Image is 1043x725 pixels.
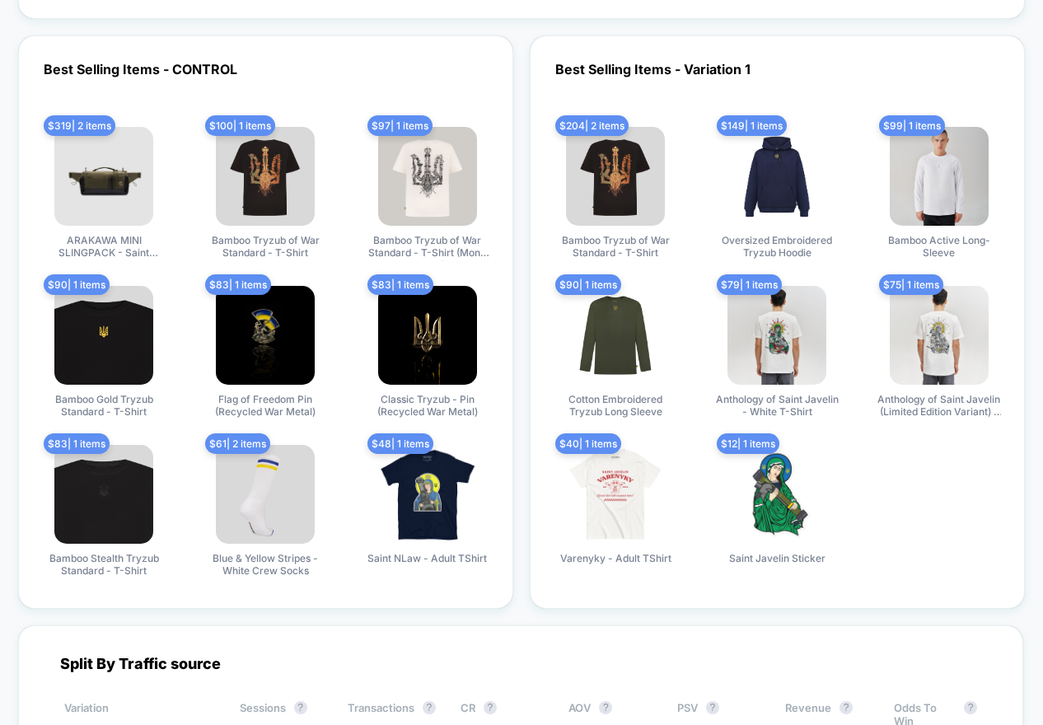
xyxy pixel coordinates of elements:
img: produt [727,286,826,385]
button: ? [599,701,612,714]
span: $ 83 | 1 items [44,433,110,454]
button: ? [706,701,719,714]
span: Flag of Freedom Pin (Recycled War Metal) [203,393,327,420]
span: $ 100 | 1 items [205,115,275,136]
img: produt [216,445,315,544]
span: Blue & Yellow Stripes - White Crew Socks [203,552,327,579]
img: produt [890,286,989,385]
span: Classic Tryzub - Pin (Recycled War Metal) [366,393,489,420]
span: $ 90 | 1 items [44,274,110,295]
span: $ 12 | 1 items [717,433,779,454]
span: $ 48 | 1 items [367,433,433,454]
img: produt [54,127,153,226]
img: produt [216,286,315,385]
span: Saint Javelin Sticker [729,552,826,579]
img: produt [566,286,665,385]
span: Bamboo Gold Tryzub Standard - T-Shirt [42,393,166,420]
span: Bamboo Tryzub of War Standard - T-Shirt [554,234,677,261]
span: ARAKAWA MINI SLINGPACK - Saint Javelin x keep [42,234,166,261]
button: ? [964,701,977,714]
span: Varenyky - Adult TShirt [560,552,671,579]
span: $ 319 | 2 items [44,115,115,136]
button: ? [294,701,307,714]
button: ? [484,701,497,714]
span: $ 149 | 1 items [717,115,787,136]
div: Split By Traffic source [48,655,994,672]
span: Anthology of Saint Javelin (Limited Edition Variant) - White T-Shirt [877,393,1001,420]
span: Cotton Embroidered Tryzub Long Sleeve [554,393,677,420]
img: produt [378,286,477,385]
span: Anthology of Saint Javelin - White T-Shirt [715,393,839,420]
span: Saint NLaw - Adult TShirt [367,552,487,579]
img: produt [727,127,826,226]
img: produt [890,127,989,226]
span: $ 40 | 1 items [555,433,621,454]
span: $ 97 | 1 items [367,115,433,136]
span: $ 79 | 1 items [717,274,782,295]
img: produt [216,127,315,226]
img: produt [727,445,826,544]
span: $ 83 | 1 items [367,274,433,295]
span: Bamboo Tryzub of War Standard - T-Shirt [203,234,327,261]
span: $ 75 | 1 items [879,274,943,295]
button: ? [840,701,853,714]
img: produt [378,445,477,544]
span: $ 83 | 1 items [205,274,271,295]
span: $ 61 | 2 items [205,433,270,454]
span: $ 204 | 2 items [555,115,629,136]
span: Oversized Embroidered Tryzub Hoodie [715,234,839,261]
img: produt [566,127,665,226]
span: $ 99 | 1 items [879,115,945,136]
span: Bamboo Tryzub of War Standard - T-Shirt (Mono Edition) [366,234,489,261]
span: $ 90 | 1 items [555,274,621,295]
img: produt [378,127,477,226]
span: Bamboo Active Long-Sleeve [877,234,1001,261]
button: ? [423,701,436,714]
span: Bamboo Stealth Tryzub Standard - T-Shirt [42,552,166,579]
img: produt [566,445,665,544]
img: produt [54,445,153,544]
img: produt [54,286,153,385]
